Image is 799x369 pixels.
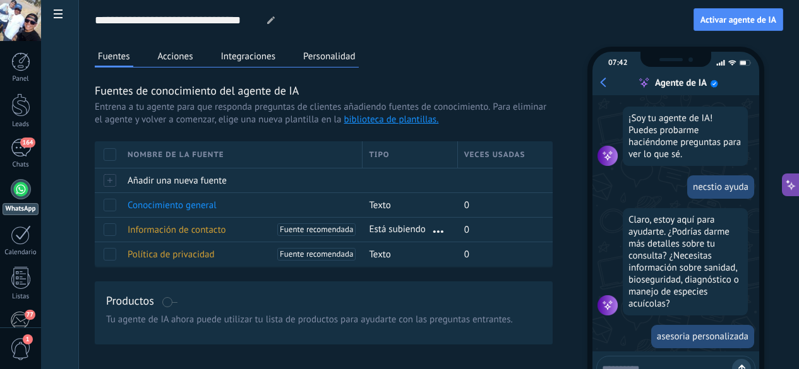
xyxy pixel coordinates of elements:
[3,161,39,169] div: Chats
[464,199,469,211] span: 0
[608,58,627,67] div: 07:42
[3,203,39,215] div: WhatsApp
[121,242,356,266] div: Política de privacidad
[121,218,356,242] div: Información de contacto
[106,293,154,308] h3: Productos
[363,218,451,242] div: Está subiendo
[95,83,553,98] h3: Fuentes de conocimiento del agente de IA
[128,249,215,261] span: Política de privacidad
[694,8,783,31] button: Activar agente de IA
[95,101,490,114] span: Entrena a tu agente para que responda preguntas de clientes añadiendo fuentes de conocimiento.
[598,295,618,315] img: agent icon
[623,107,748,166] div: ¡Soy tu agente de IA! Puedes probarme haciéndome preguntas para ver lo que sé.
[155,47,196,66] button: Acciones
[464,249,469,261] span: 0
[20,138,35,148] span: 164
[218,47,279,66] button: Integraciones
[95,101,546,126] span: Para eliminar el agente y volver a comenzar, elige una nueva plantilla en la
[128,199,217,211] span: Conocimiento general
[655,77,707,89] div: Agente de IA
[280,248,353,261] span: Fuente recomendada
[3,120,39,129] div: Leads
[128,175,227,187] span: Añadir una nueva fuente
[95,47,133,67] button: Fuentes
[623,208,748,315] div: Claro, estoy aquí para ayudarte. ¿Podrías darme más detalles sobre tu consulta? ¿Necesitas inform...
[700,15,776,24] span: Activar agente de IA
[280,223,353,236] span: Fuente recomendada
[363,193,451,217] div: Texto
[369,199,390,211] span: Texto
[369,223,425,236] span: Está subiendo
[3,293,39,301] div: Listas
[464,224,469,236] span: 0
[300,47,359,66] button: Personalidad
[458,141,553,168] div: Veces usadas
[598,146,618,166] img: agent icon
[106,313,541,326] span: Tu agente de IA ahora puede utilizar tu lista de productos para ayudarte con las preguntas entran...
[25,310,35,320] span: 77
[687,175,754,199] div: necstio ayuda
[369,249,390,261] span: Texto
[23,334,33,344] span: 1
[458,218,543,242] div: 0
[363,141,457,168] div: Tipo
[651,325,754,348] div: asesoria personalizada
[363,242,451,266] div: Texto
[458,193,543,217] div: 0
[121,141,362,168] div: Nombre de la fuente
[121,193,356,217] div: Conocimiento general
[128,224,226,236] span: Información de contacto
[458,242,543,266] div: 0
[344,114,438,126] a: biblioteca de plantillas.
[3,75,39,83] div: Panel
[3,249,39,257] div: Calendario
